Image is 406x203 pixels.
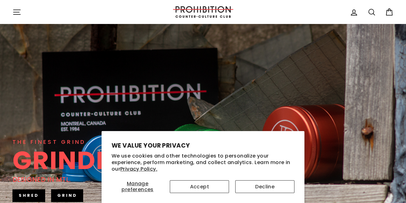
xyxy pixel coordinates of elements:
div: GRINDERS [12,148,143,173]
a: Privacy Policy. [120,165,157,172]
div: THE FINEST GRIND [12,138,86,146]
a: GRIND [51,189,84,202]
button: Accept [170,180,229,193]
a: SHRED [12,189,45,202]
button: Decline [235,180,294,193]
h2: We value your privacy [112,141,295,150]
img: PROHIBITION COUNTER-CULTURE CLUB [172,6,234,18]
span: Manage preferences [122,180,153,193]
button: Manage preferences [112,180,164,193]
p: We use cookies and other technologies to personalize your experience, perform marketing, and coll... [112,153,295,172]
div: DESIGNED IN MTL. [12,174,70,185]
